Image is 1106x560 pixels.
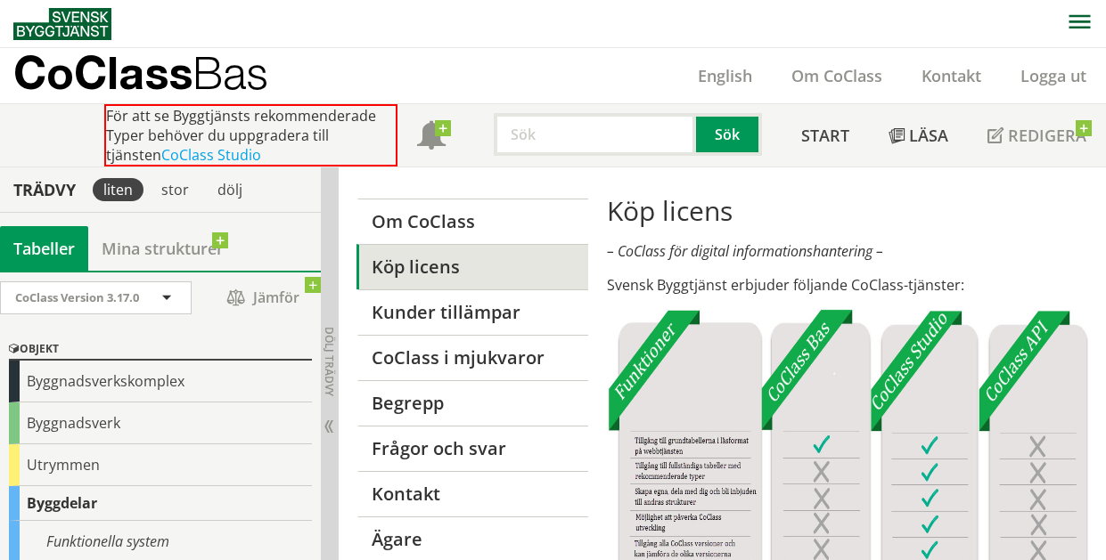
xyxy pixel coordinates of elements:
[782,104,869,166] a: Start
[356,380,588,426] a: Begrepp
[772,65,902,86] a: Om CoClass
[356,199,588,244] a: Om CoClass
[322,327,337,396] span: Dölj trädvy
[9,402,312,444] div: Byggnadsverk
[801,125,849,146] span: Start
[696,113,762,156] button: Sök
[9,486,312,521] div: Byggdelar
[494,113,696,156] input: Sök
[356,289,588,335] a: Kunder tillämpar
[161,145,261,165] a: CoClass Studio
[88,226,237,271] a: Mina strukturer
[356,335,588,380] a: CoClass i mjukvaror
[207,178,253,201] div: dölj
[9,339,312,361] div: Objekt
[909,125,948,146] span: Läsa
[9,361,312,402] div: Byggnadsverkskomplex
[356,426,588,471] a: Frågor och svar
[356,244,588,289] a: Köp licens
[13,62,268,83] p: CoClass
[9,444,312,486] div: Utrymmen
[417,123,446,151] span: Notifikationer
[1008,125,1086,146] span: Redigera
[607,241,883,261] em: – CoClass för digital informationshantering –
[607,195,1088,227] h1: Köp licens
[15,289,139,305] span: CoClass Version 3.17.0
[869,104,968,166] a: Läsa
[1001,65,1106,86] a: Logga ut
[968,104,1106,166] a: Redigera
[151,178,200,201] div: stor
[93,178,143,201] div: liten
[13,48,307,103] a: CoClassBas
[209,282,316,313] span: Jämför
[356,471,588,516] a: Kontakt
[4,180,86,199] div: Trädvy
[104,104,397,166] div: För att se Byggtjänsts rekommenderade Typer behöver du uppgradera till tjänsten
[902,65,1001,86] a: Kontakt
[13,8,111,40] img: Svensk Byggtjänst
[193,46,268,99] span: Bas
[607,275,1088,295] p: Svensk Byggtjänst erbjuder följande CoClass-tjänster:
[678,65,772,86] a: English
